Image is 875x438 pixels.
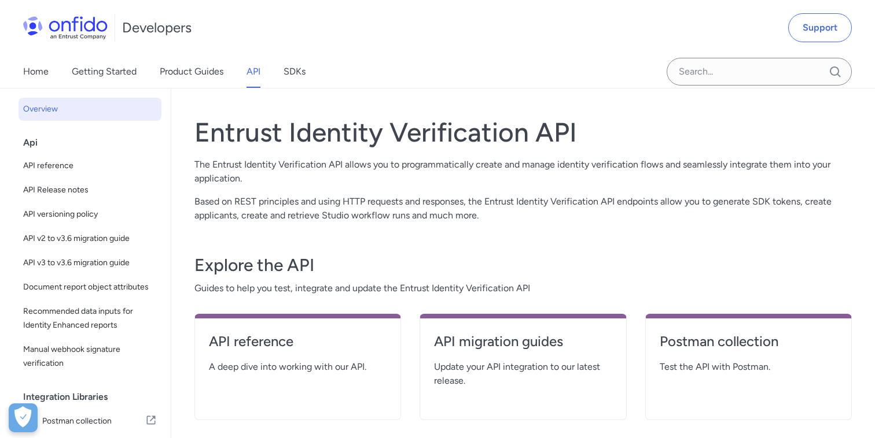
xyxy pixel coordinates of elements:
a: Postman collection [660,332,837,360]
a: SDKs [284,55,306,88]
img: Onfido Logo [23,16,108,39]
h3: Explore the API [194,254,852,277]
span: Recommended data inputs for Identity Enhanced reports [23,305,157,332]
div: Integration Libraries [23,385,166,409]
span: Manual webhook signature verification [23,343,157,370]
span: Guides to help you test, integrate and update the Entrust Identity Verification API [194,281,852,295]
h1: Developers [122,18,192,37]
span: Test the API with Postman. [660,360,837,374]
h4: API reference [209,332,387,351]
span: API Release notes [23,183,157,197]
span: API reference [23,159,157,173]
h4: Postman collection [660,332,837,351]
a: Support [788,13,852,42]
span: Document report object attributes [23,280,157,294]
a: API versioning policy [19,203,161,226]
a: API reference [209,332,387,360]
span: API v2 to v3.6 migration guide [23,232,157,246]
a: Manual webhook signature verification [19,338,161,375]
a: API [247,55,260,88]
h4: API migration guides [434,332,612,351]
span: API versioning policy [23,207,157,221]
a: IconPostman collectionPostman collection [19,409,161,434]
a: Recommended data inputs for Identity Enhanced reports [19,300,161,337]
a: Product Guides [160,55,223,88]
button: Open Preferences [9,403,38,432]
a: Document report object attributes [19,276,161,299]
span: Overview [23,102,157,116]
a: API reference [19,154,161,177]
a: API v3 to v3.6 migration guide [19,251,161,274]
a: API v2 to v3.6 migration guide [19,227,161,250]
span: API v3 to v3.6 migration guide [23,256,157,270]
div: Cookie Preferences [9,403,38,432]
div: Api [23,131,166,154]
p: Based on REST principles and using HTTP requests and responses, the Entrust Identity Verification... [194,195,852,222]
a: Home [23,55,49,88]
a: API migration guides [434,332,612,360]
input: Onfido search input field [667,58,852,86]
span: Postman collection [42,413,145,429]
span: Update your API integration to our latest release. [434,360,612,388]
span: A deep dive into working with our API. [209,360,387,374]
h1: Entrust Identity Verification API [194,116,852,149]
p: The Entrust Identity Verification API allows you to programmatically create and manage identity v... [194,158,852,185]
a: API Release notes [19,179,161,202]
a: Getting Started [72,55,137,88]
a: Overview [19,98,161,121]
